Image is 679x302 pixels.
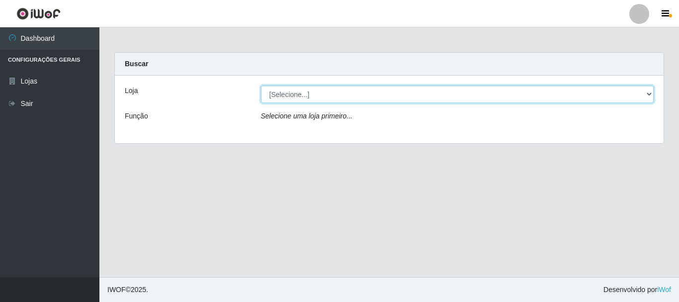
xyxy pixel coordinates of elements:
[261,112,352,120] i: Selecione uma loja primeiro...
[107,285,148,295] span: © 2025 .
[16,7,61,20] img: CoreUI Logo
[107,286,126,294] span: IWOF
[603,285,671,295] span: Desenvolvido por
[125,86,138,96] label: Loja
[125,60,148,68] strong: Buscar
[125,111,148,121] label: Função
[657,286,671,294] a: iWof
